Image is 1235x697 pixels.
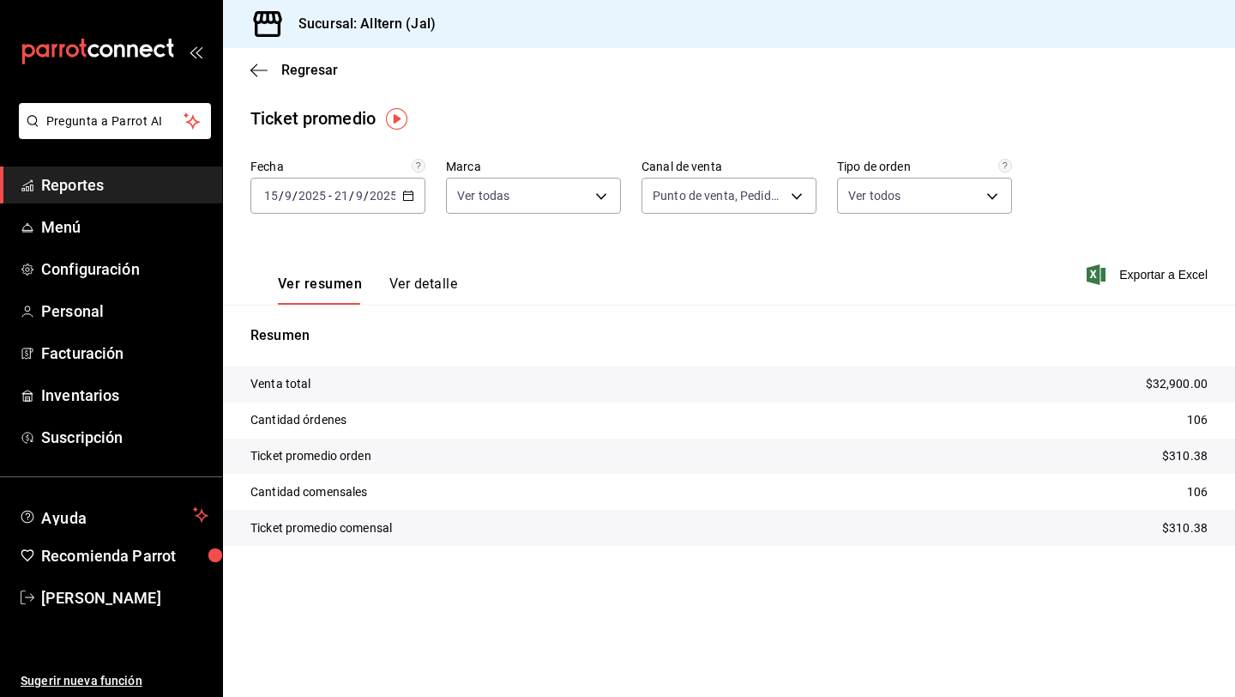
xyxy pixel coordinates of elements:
input: ---- [298,189,327,203]
p: Ticket promedio orden [250,447,371,465]
span: / [279,189,284,203]
p: Ticket promedio comensal [250,519,392,537]
span: Ver todas [457,187,509,204]
button: Exportar a Excel [1090,264,1208,285]
div: navigation tabs [278,276,457,305]
span: Ayuda [41,505,186,525]
span: Recomienda Parrot [41,544,208,567]
span: / [349,189,354,203]
label: Canal de venta [642,161,816,173]
button: open_drawer_menu [189,45,202,58]
svg: Información delimitada a máximo 62 días. [412,159,425,173]
label: Tipo de orden [837,161,1012,173]
input: -- [334,189,349,203]
p: Cantidad comensales [250,483,368,501]
span: Pregunta a Parrot AI [46,112,184,130]
span: Personal [41,300,208,323]
input: -- [284,189,292,203]
img: Tooltip marker [386,108,407,130]
label: Marca [446,161,621,173]
p: Resumen [250,325,1208,346]
p: $32,900.00 [1146,375,1208,393]
span: Configuración [41,258,208,281]
span: Menú [41,215,208,239]
span: Facturación [41,342,208,365]
button: Pregunta a Parrot AI [19,103,211,139]
p: Cantidad órdenes [250,411,346,429]
label: Fecha [250,161,425,173]
input: -- [355,189,364,203]
button: Regresar [250,62,338,78]
span: Sugerir nueva función [21,672,208,690]
span: - [328,189,332,203]
p: 106 [1187,411,1208,429]
span: Inventarios [41,384,208,407]
span: Ver todos [848,187,901,204]
svg: Todas las órdenes contabilizan 1 comensal a excepción de órdenes de mesa con comensales obligator... [998,159,1012,173]
span: / [364,189,369,203]
span: Punto de venta, Pedidos Online [653,187,785,204]
div: Ticket promedio [250,106,376,131]
h3: Sucursal: Alltern (Jal) [285,14,436,34]
span: Suscripción [41,426,208,449]
span: Reportes [41,173,208,197]
a: Pregunta a Parrot AI [12,124,211,142]
button: Ver resumen [278,276,362,305]
p: $310.38 [1162,447,1208,465]
span: Regresar [281,62,338,78]
button: Ver detalle [389,276,457,305]
p: Venta total [250,375,310,393]
span: / [292,189,298,203]
p: 106 [1187,483,1208,501]
span: [PERSON_NAME] [41,586,208,609]
input: ---- [369,189,398,203]
p: $310.38 [1162,519,1208,537]
input: -- [263,189,279,203]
